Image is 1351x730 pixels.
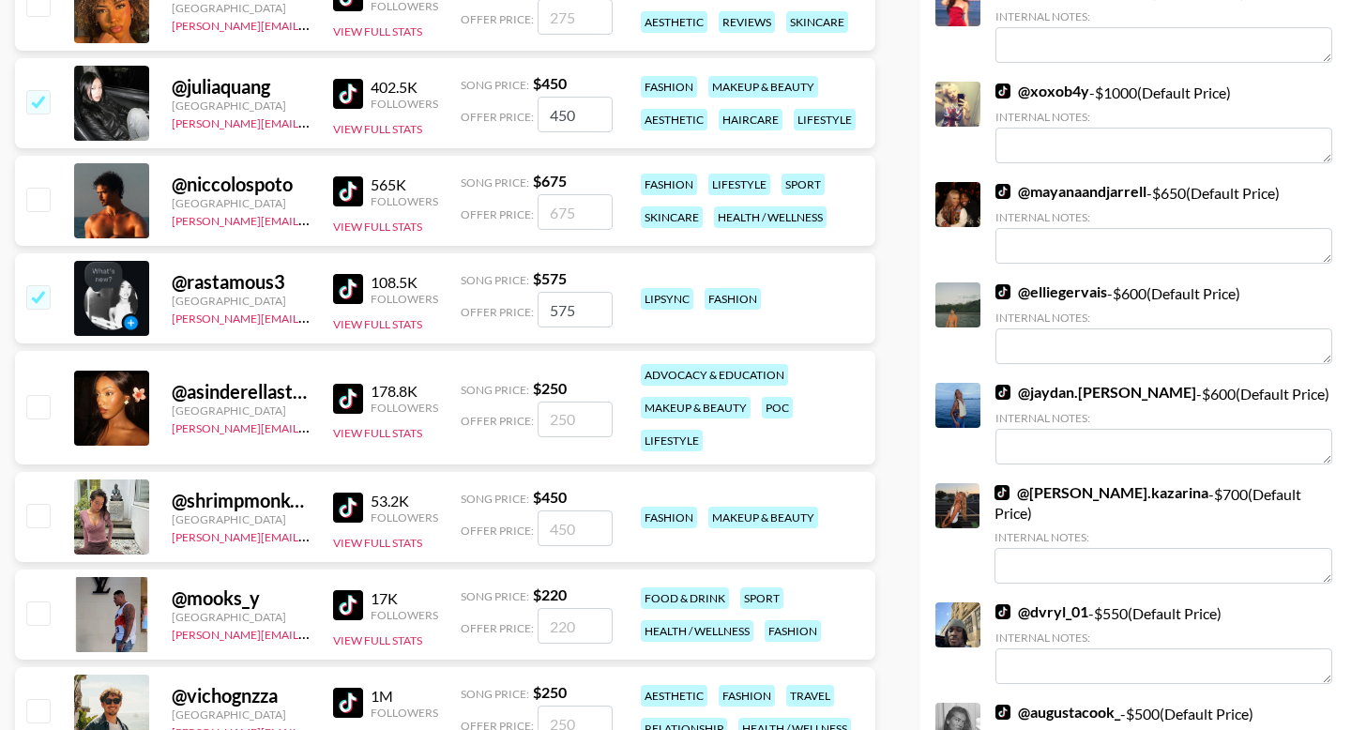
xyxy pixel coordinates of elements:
img: TikTok [333,590,363,620]
span: Song Price: [461,492,529,506]
div: makeup & beauty [708,507,818,528]
span: Song Price: [461,383,529,397]
div: fashion [719,685,775,707]
div: reviews [719,11,775,33]
div: [GEOGRAPHIC_DATA] [172,403,311,418]
a: [PERSON_NAME][EMAIL_ADDRESS][DOMAIN_NAME] [172,15,449,33]
div: Internal Notes: [995,311,1332,325]
div: [GEOGRAPHIC_DATA] [172,294,311,308]
span: Offer Price: [461,207,534,221]
strong: $ 250 [533,683,567,701]
div: lifestyle [641,430,703,451]
div: @ juliaquang [172,75,311,99]
div: fashion [765,620,821,642]
span: Offer Price: [461,621,534,635]
div: [GEOGRAPHIC_DATA] [172,99,311,113]
div: Internal Notes: [995,631,1332,645]
div: fashion [641,76,697,98]
div: - $ 650 (Default Price) [995,182,1332,264]
button: View Full Stats [333,536,422,550]
div: Internal Notes: [994,530,1332,544]
span: Offer Price: [461,305,534,319]
div: @ niccolospoto [172,173,311,196]
a: @elliegervais [995,282,1107,301]
div: @ asinderellastory [172,380,311,403]
button: View Full Stats [333,426,422,440]
div: Followers [371,608,438,622]
a: [PERSON_NAME][EMAIL_ADDRESS][DOMAIN_NAME] [172,113,449,130]
div: - $ 700 (Default Price) [994,483,1332,584]
img: TikTok [333,176,363,206]
div: [GEOGRAPHIC_DATA] [172,196,311,210]
span: Offer Price: [461,12,534,26]
div: Internal Notes: [995,210,1332,224]
div: Followers [371,97,438,111]
div: 17K [371,589,438,608]
span: Song Price: [461,175,529,190]
div: skincare [786,11,848,33]
div: - $ 550 (Default Price) [995,602,1332,684]
span: Song Price: [461,273,529,287]
img: TikTok [995,705,1010,720]
button: View Full Stats [333,24,422,38]
a: [PERSON_NAME][EMAIL_ADDRESS][DOMAIN_NAME] [172,308,449,326]
input: 575 [538,292,613,327]
img: TikTok [333,688,363,718]
div: 108.5K [371,273,438,292]
div: @ shrimpmonkey04 [172,489,311,512]
div: Internal Notes: [995,110,1332,124]
div: makeup & beauty [641,397,751,418]
span: Song Price: [461,78,529,92]
a: @xoxob4y [995,82,1089,100]
strong: $ 450 [533,488,567,506]
img: TikTok [994,485,1009,500]
div: - $ 1000 (Default Price) [995,82,1332,163]
div: aesthetic [641,685,707,707]
div: - $ 600 (Default Price) [995,383,1332,464]
div: lifestyle [794,109,856,130]
div: Followers [371,510,438,525]
div: Followers [371,706,438,720]
div: 1M [371,687,438,706]
div: sport [782,174,825,195]
div: poc [762,397,793,418]
img: TikTok [333,493,363,523]
span: Song Price: [461,687,529,701]
div: Followers [371,401,438,415]
strong: $ 675 [533,172,567,190]
button: View Full Stats [333,633,422,647]
button: View Full Stats [333,317,422,331]
a: [PERSON_NAME][EMAIL_ADDRESS][DOMAIN_NAME] [172,418,449,435]
input: 220 [538,608,613,644]
a: [PERSON_NAME][EMAIL_ADDRESS][DOMAIN_NAME] [172,624,449,642]
a: @jaydan.[PERSON_NAME] [995,383,1196,402]
div: [GEOGRAPHIC_DATA] [172,512,311,526]
input: 250 [538,402,613,437]
div: Internal Notes: [995,411,1332,425]
div: @ rastamous3 [172,270,311,294]
div: [GEOGRAPHIC_DATA] [172,707,311,722]
div: 178.8K [371,382,438,401]
div: @ vichognzza [172,684,311,707]
img: TikTok [995,604,1010,619]
div: 565K [371,175,438,194]
div: 402.5K [371,78,438,97]
div: [GEOGRAPHIC_DATA] [172,610,311,624]
a: [PERSON_NAME][EMAIL_ADDRESS][DOMAIN_NAME] [172,210,449,228]
div: - $ 600 (Default Price) [995,282,1332,364]
span: Offer Price: [461,524,534,538]
div: haircare [719,109,782,130]
div: health / wellness [714,206,827,228]
div: fashion [641,507,697,528]
strong: $ 575 [533,269,567,287]
span: Offer Price: [461,110,534,124]
input: 675 [538,194,613,230]
img: TikTok [995,385,1010,400]
strong: $ 220 [533,586,567,603]
a: @[PERSON_NAME].kazarina [994,483,1208,502]
strong: $ 250 [533,379,567,397]
a: @mayanaandjarrell [995,182,1146,201]
div: aesthetic [641,11,707,33]
div: advocacy & education [641,364,788,386]
img: TikTok [333,274,363,304]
